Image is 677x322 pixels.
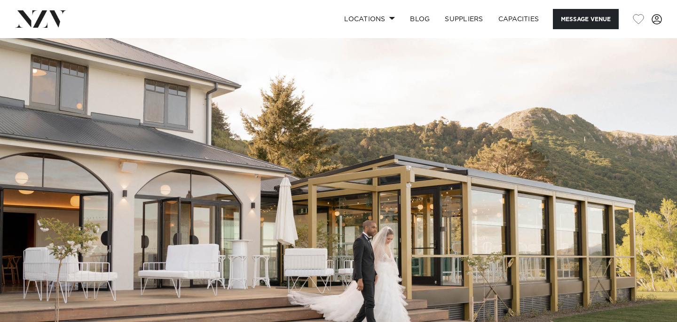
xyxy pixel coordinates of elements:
[337,9,402,29] a: Locations
[491,9,547,29] a: Capacities
[437,9,490,29] a: SUPPLIERS
[15,10,66,27] img: nzv-logo.png
[553,9,619,29] button: Message Venue
[402,9,437,29] a: BLOG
